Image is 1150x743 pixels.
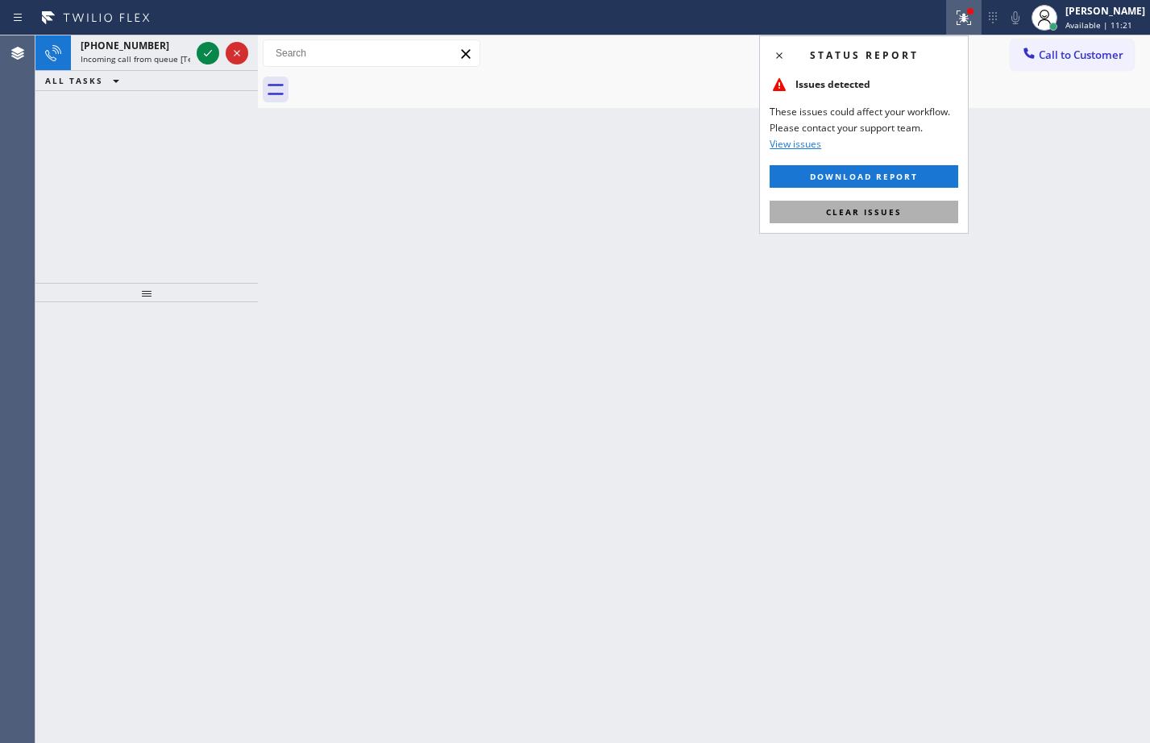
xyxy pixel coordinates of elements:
[45,75,103,86] span: ALL TASKS
[264,40,480,66] input: Search
[1011,39,1134,70] button: Call to Customer
[35,71,135,90] button: ALL TASKS
[1004,6,1027,29] button: Mute
[1065,19,1132,31] span: Available | 11:21
[197,42,219,64] button: Accept
[1065,4,1145,18] div: [PERSON_NAME]
[81,39,169,52] span: [PHONE_NUMBER]
[1039,48,1123,62] span: Call to Customer
[226,42,248,64] button: Reject
[81,53,214,64] span: Incoming call from queue [Test] All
